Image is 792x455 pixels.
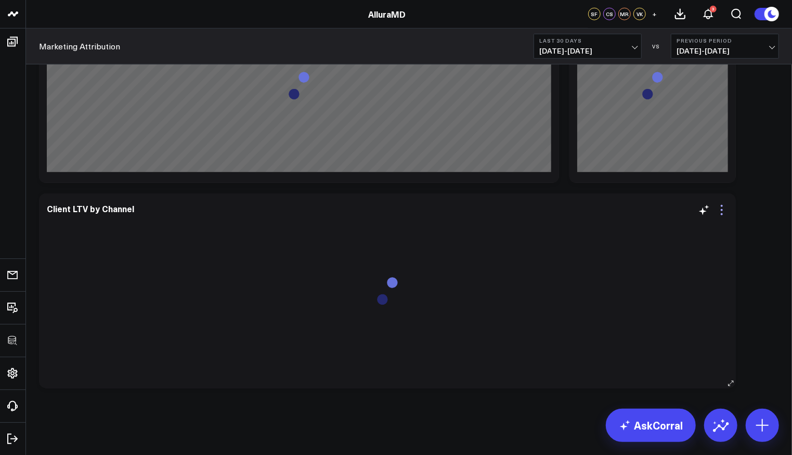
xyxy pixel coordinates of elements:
button: Last 30 Days[DATE]-[DATE] [534,34,642,59]
span: [DATE] - [DATE] [539,47,636,55]
div: VK [633,8,646,20]
div: VS [647,43,666,49]
a: AlluraMD [368,8,406,20]
div: SF [588,8,601,20]
span: [DATE] - [DATE] [677,47,773,55]
div: MR [618,8,631,20]
b: Last 30 Days [539,37,636,44]
a: AskCorral [606,409,696,442]
a: Marketing Attribution [39,41,120,52]
div: CS [603,8,616,20]
button: Previous Period[DATE]-[DATE] [671,34,779,59]
b: Previous Period [677,37,773,44]
div: 3 [710,6,717,12]
button: + [648,8,661,20]
span: + [653,10,657,18]
div: Client LTV by Channel [47,203,134,214]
